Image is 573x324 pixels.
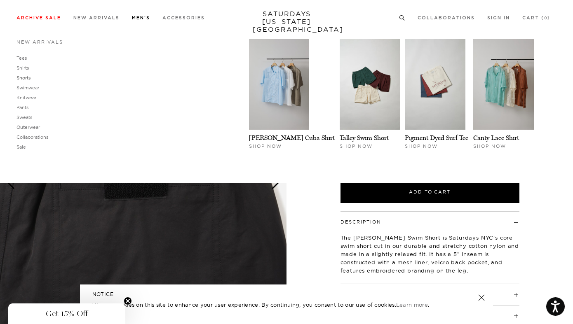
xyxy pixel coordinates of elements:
div: Get 15% OffClose teaser [8,303,125,324]
a: Sweats [16,114,32,120]
a: Pigment Dyed Surf Tee [405,134,468,142]
a: Learn more [396,301,428,308]
a: Tees [16,55,27,61]
a: Knitwear [16,95,36,100]
h5: NOTICE [92,291,481,298]
a: Collaborations [418,16,475,20]
a: Talley Swim Short [340,134,389,142]
a: Canty Lace Shirt [473,134,519,142]
a: Swimwear [16,85,39,91]
p: The [PERSON_NAME] Swim Short is Saturdays NYC's core swim short cut in our durable and stretchy c... [341,233,519,275]
span: Get 15% Off [46,309,88,319]
a: [PERSON_NAME] Cuba Shirt [249,134,335,142]
p: We use cookies on this site to enhance your user experience. By continuing, you consent to our us... [92,301,451,309]
a: Accessories [162,16,205,20]
button: Close teaser [124,297,132,305]
small: 0 [544,16,547,20]
a: Shorts [16,75,31,81]
a: Pants [16,105,28,110]
a: Sale [16,144,26,150]
a: Archive Sale [16,16,61,20]
a: Sign In [487,16,510,20]
a: SATURDAYS[US_STATE][GEOGRAPHIC_DATA] [253,10,321,33]
a: New Arrivals [16,39,63,45]
a: Outerwear [16,124,40,130]
a: New Arrivals [73,16,120,20]
a: Shirts [16,65,29,71]
button: Description [341,220,381,224]
a: Cart (0) [522,16,550,20]
button: Add to Cart [341,182,519,203]
a: Men's [132,16,150,20]
a: Collaborations [16,134,48,140]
